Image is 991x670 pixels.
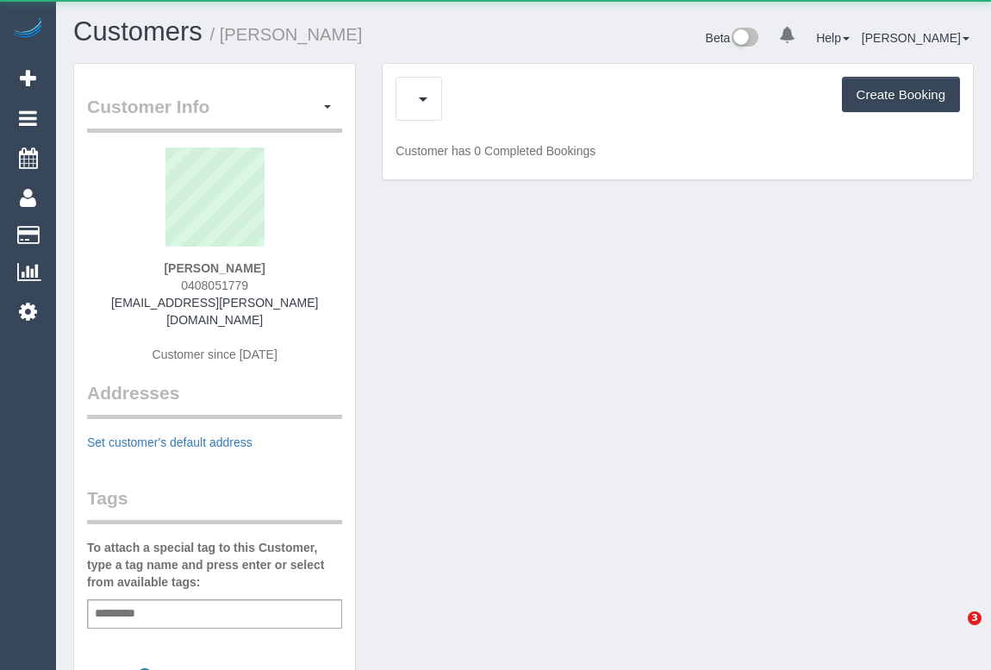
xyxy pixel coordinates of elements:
[210,25,363,44] small: / [PERSON_NAME]
[111,296,318,327] a: [EMAIL_ADDRESS][PERSON_NAME][DOMAIN_NAME]
[862,31,969,45] a: [PERSON_NAME]
[87,485,342,524] legend: Tags
[396,142,960,160] p: Customer has 0 Completed Bookings
[164,261,265,275] strong: [PERSON_NAME]
[73,16,203,47] a: Customers
[932,611,974,653] iframe: Intercom live chat
[181,279,248,292] span: 0408051779
[87,435,252,449] a: Set customer's default address
[730,28,758,50] img: New interface
[842,77,960,113] button: Create Booking
[968,611,982,625] span: 3
[87,539,342,591] label: To attach a special tag to this Customer, type a tag name and press enter or select from availabl...
[816,31,850,45] a: Help
[706,31,759,45] a: Beta
[87,94,342,133] legend: Customer Info
[10,17,45,41] img: Automaid Logo
[153,348,277,361] span: Customer since [DATE]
